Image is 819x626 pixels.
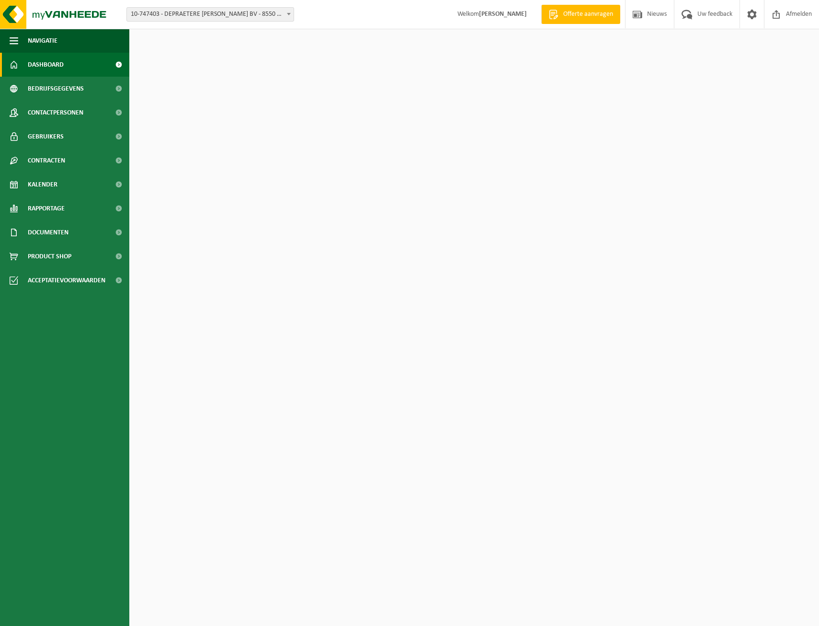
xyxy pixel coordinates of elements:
span: Documenten [28,220,68,244]
span: Acceptatievoorwaarden [28,268,105,292]
span: Kalender [28,173,57,197]
span: Bedrijfsgegevens [28,77,84,101]
span: Rapportage [28,197,65,220]
span: Dashboard [28,53,64,77]
span: Gebruikers [28,125,64,149]
a: Offerte aanvragen [541,5,620,24]
span: 10-747403 - DEPRAETERE MARINO BV - 8550 ZWEVEGEM, ELLESTRAAT 79 D [126,7,294,22]
span: Contracten [28,149,65,173]
span: Product Shop [28,244,71,268]
span: 10-747403 - DEPRAETERE MARINO BV - 8550 ZWEVEGEM, ELLESTRAAT 79 D [127,8,294,21]
span: Contactpersonen [28,101,83,125]
strong: [PERSON_NAME] [479,11,527,18]
span: Navigatie [28,29,57,53]
span: Offerte aanvragen [561,10,615,19]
